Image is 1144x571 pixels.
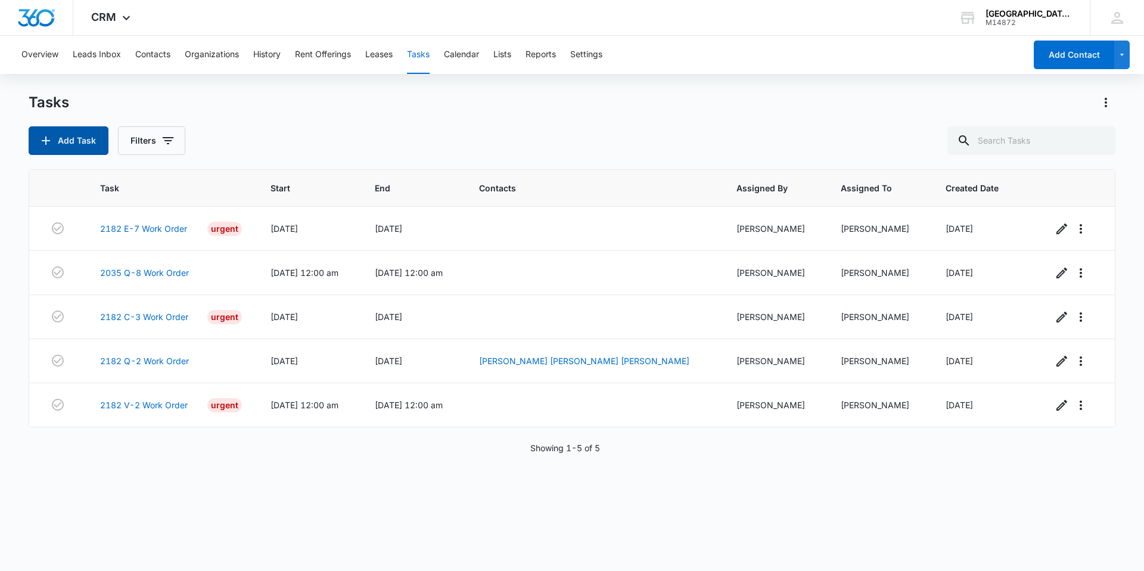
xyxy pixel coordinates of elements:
div: account id [986,18,1072,27]
span: Assigned To [841,182,900,194]
a: 2182 V-2 Work Order [100,399,188,411]
button: Add Task [29,126,108,155]
button: Tasks [407,36,430,74]
span: [DATE] [946,224,973,234]
span: Task [100,182,225,194]
span: CRM [91,11,116,23]
button: Settings [570,36,602,74]
button: Actions [1096,93,1115,112]
span: [DATE] [375,312,402,322]
button: Overview [21,36,58,74]
div: [PERSON_NAME] [736,399,813,411]
span: [DATE] [271,224,298,234]
span: [DATE] [946,356,973,366]
span: [DATE] [375,224,402,234]
span: [DATE] [946,400,973,410]
span: [DATE] [271,312,298,322]
button: Leads Inbox [73,36,121,74]
span: [DATE] [946,268,973,278]
div: Urgent [207,310,242,324]
div: [PERSON_NAME] [736,355,813,367]
div: [PERSON_NAME] [841,266,917,279]
span: Start [271,182,329,194]
p: Showing 1-5 of 5 [530,442,600,454]
div: Urgent [207,398,242,412]
span: Contacts [479,182,691,194]
div: [PERSON_NAME] [736,222,813,235]
a: 2182 E-7 Work Order [100,222,187,235]
span: Assigned By [736,182,795,194]
div: [PERSON_NAME] [841,222,917,235]
a: [PERSON_NAME] [PERSON_NAME] [PERSON_NAME] [479,356,689,366]
a: 2035 Q-8 Work Order [100,266,189,279]
div: [PERSON_NAME] [841,355,917,367]
button: Leases [365,36,393,74]
button: Reports [526,36,556,74]
span: Created Date [946,182,1006,194]
span: [DATE] [375,356,402,366]
button: Add Contact [1034,41,1114,69]
span: [DATE] [271,356,298,366]
div: [PERSON_NAME] [736,266,813,279]
button: Rent Offerings [295,36,351,74]
div: account name [986,9,1072,18]
span: [DATE] [946,312,973,322]
button: Organizations [185,36,239,74]
button: Contacts [135,36,170,74]
button: Filters [118,126,185,155]
div: [PERSON_NAME] [736,311,813,323]
div: [PERSON_NAME] [841,399,917,411]
button: Lists [493,36,511,74]
div: [PERSON_NAME] [841,311,917,323]
h1: Tasks [29,94,69,111]
a: 2182 C-3 Work Order [100,311,188,323]
span: [DATE] 12:00 am [375,400,443,410]
span: [DATE] 12:00 am [271,268,338,278]
div: Urgent [207,222,242,236]
span: [DATE] 12:00 am [271,400,338,410]
a: 2182 Q-2 Work Order [100,355,189,367]
span: End [375,182,433,194]
button: History [253,36,281,74]
input: Search Tasks [947,126,1115,155]
span: [DATE] 12:00 am [375,268,443,278]
button: Calendar [444,36,479,74]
